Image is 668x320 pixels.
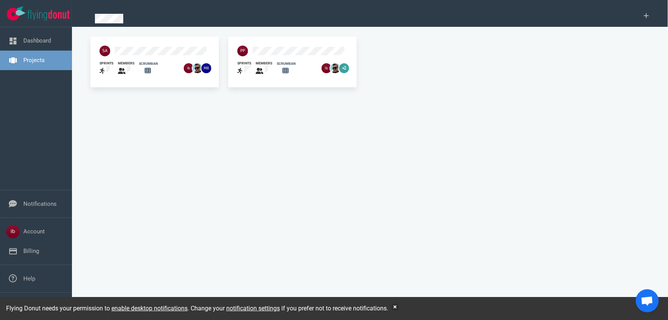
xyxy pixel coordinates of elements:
[100,61,113,66] div: sprints
[322,63,332,73] img: 26
[636,289,659,312] div: Open de chat
[100,61,113,76] a: sprints
[342,66,346,70] text: +2
[277,61,296,66] div: scrumban
[226,305,280,312] a: notification settings
[6,305,188,312] span: Flying Donut needs your permission to
[118,61,134,66] div: members
[111,305,188,312] a: enable desktop notifications
[23,57,45,64] a: Projects
[330,63,340,73] img: 26
[23,228,45,235] a: Account
[237,61,251,66] div: sprints
[139,61,158,66] div: scrumban
[23,275,35,282] a: Help
[188,305,388,312] span: . Change your if you prefer not to receive notifications.
[28,10,70,20] img: Flying Donut text logo
[237,46,248,56] img: 40
[118,61,134,76] a: members
[256,61,272,76] a: members
[184,63,194,73] img: 26
[23,37,51,44] a: Dashboard
[23,200,57,207] a: Notifications
[237,61,251,76] a: sprints
[201,63,211,73] img: 26
[193,63,203,73] img: 26
[256,61,272,66] div: members
[23,248,39,254] a: Billing
[100,46,110,56] img: 40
